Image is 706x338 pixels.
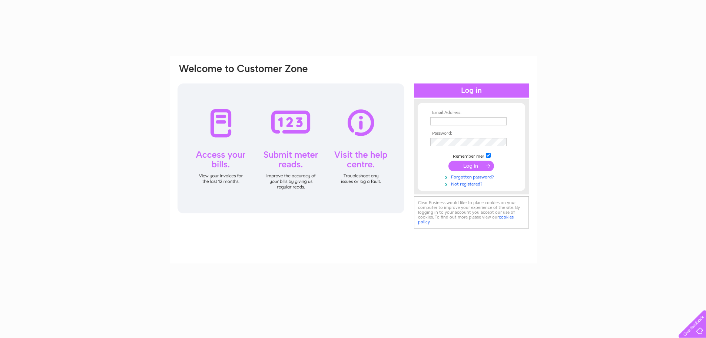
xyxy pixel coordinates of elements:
td: Remember me? [428,152,514,159]
div: Clear Business would like to place cookies on your computer to improve your experience of the sit... [414,196,529,229]
th: Password: [428,131,514,136]
a: cookies policy [418,214,514,224]
th: Email Address: [428,110,514,115]
a: Forgotten password? [430,173,514,180]
input: Submit [448,161,494,171]
a: Not registered? [430,180,514,187]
